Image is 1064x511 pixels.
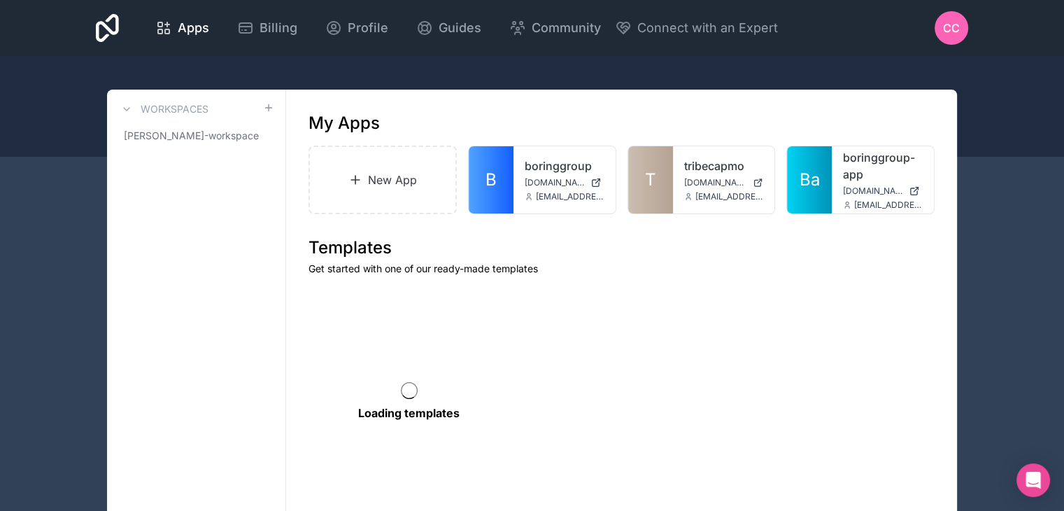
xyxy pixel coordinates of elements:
span: B [485,169,497,191]
span: T [645,169,656,191]
h3: Workspaces [141,102,208,116]
a: B [469,146,513,213]
span: [DOMAIN_NAME] [843,185,903,197]
a: [PERSON_NAME]-workspace [118,123,274,148]
span: Ba [800,169,820,191]
h1: Templates [308,237,935,259]
span: Community [532,18,601,38]
span: [PERSON_NAME]-workspace [124,129,259,143]
a: Ba [787,146,832,213]
a: Workspaces [118,101,208,118]
p: Get started with one of our ready-made templates [308,262,935,276]
span: CC [943,20,960,36]
span: [EMAIL_ADDRESS][DOMAIN_NAME] [854,199,923,211]
div: Open Intercom Messenger [1016,463,1050,497]
a: boringgroup [525,157,604,174]
a: [DOMAIN_NAME] [684,177,764,188]
span: Guides [439,18,481,38]
a: boringgroup-app [843,149,923,183]
a: Guides [405,13,492,43]
span: [EMAIL_ADDRESS][DOMAIN_NAME] [695,191,764,202]
a: [DOMAIN_NAME] [843,185,923,197]
a: Profile [314,13,399,43]
a: Apps [144,13,220,43]
a: [DOMAIN_NAME] [525,177,604,188]
a: T [628,146,673,213]
a: Billing [226,13,308,43]
span: [EMAIL_ADDRESS][DOMAIN_NAME] [536,191,604,202]
p: Loading templates [358,405,460,421]
span: Apps [178,18,209,38]
button: Connect with an Expert [615,18,778,38]
span: Connect with an Expert [637,18,778,38]
h1: My Apps [308,112,380,134]
a: New App [308,146,457,214]
span: Billing [260,18,297,38]
span: Profile [348,18,388,38]
span: [DOMAIN_NAME] [525,177,585,188]
a: Community [498,13,612,43]
a: tribecapmo [684,157,764,174]
span: [DOMAIN_NAME] [684,177,748,188]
